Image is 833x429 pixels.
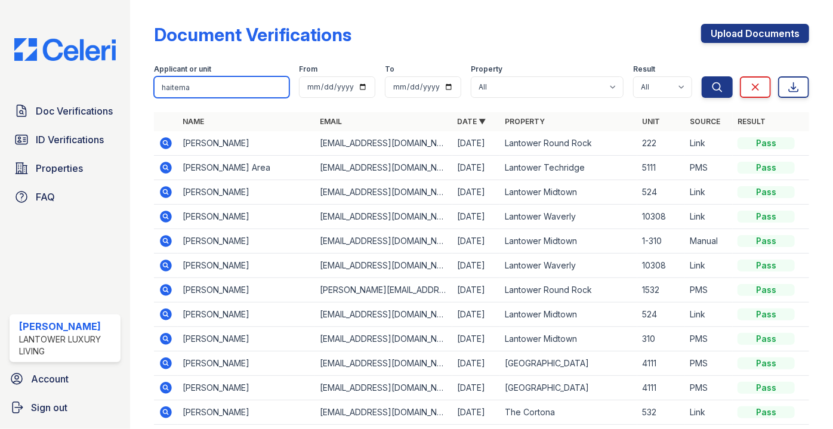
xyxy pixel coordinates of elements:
div: Pass [738,357,795,369]
td: [PERSON_NAME] [178,376,315,400]
img: CE_Logo_Blue-a8612792a0a2168367f1c8372b55b34899dd931a85d93a1a3d3e32e68fde9ad4.png [5,38,125,61]
div: Pass [738,235,795,247]
label: Applicant or unit [154,64,211,74]
td: Lantower Midtown [500,303,637,327]
td: Lantower Techridge [500,156,637,180]
td: Lantower Round Rock [500,278,637,303]
td: 532 [637,400,685,425]
span: Doc Verifications [36,104,113,118]
a: ID Verifications [10,128,121,152]
span: ID Verifications [36,132,104,147]
td: 10308 [637,254,685,278]
td: 4111 [637,351,685,376]
span: FAQ [36,190,55,204]
td: PMS [685,376,733,400]
a: Source [690,117,720,126]
td: Lantower Midtown [500,327,637,351]
a: Properties [10,156,121,180]
span: Properties [36,161,83,175]
td: [PERSON_NAME] [178,327,315,351]
td: [EMAIL_ADDRESS][DOMAIN_NAME] [315,205,452,229]
input: Search by name, email, or unit number [154,76,289,98]
td: [GEOGRAPHIC_DATA] [500,351,637,376]
td: [DATE] [452,229,500,254]
span: Sign out [31,400,67,415]
td: Lantower Waverly [500,254,637,278]
label: Result [633,64,655,74]
td: [PERSON_NAME][EMAIL_ADDRESS][DOMAIN_NAME] [315,278,452,303]
td: [PERSON_NAME] [178,351,315,376]
td: Link [685,303,733,327]
a: Doc Verifications [10,99,121,123]
div: [PERSON_NAME] [19,319,116,334]
a: Result [738,117,766,126]
td: [EMAIL_ADDRESS][DOMAIN_NAME] [315,254,452,278]
div: Pass [738,162,795,174]
td: [DATE] [452,376,500,400]
td: [PERSON_NAME] [178,180,315,205]
td: [DATE] [452,205,500,229]
td: Link [685,205,733,229]
td: [EMAIL_ADDRESS][DOMAIN_NAME] [315,131,452,156]
td: [PERSON_NAME] [178,303,315,327]
td: 1532 [637,278,685,303]
div: Pass [738,406,795,418]
td: Manual [685,229,733,254]
div: Document Verifications [154,24,351,45]
td: [EMAIL_ADDRESS][DOMAIN_NAME] [315,156,452,180]
a: Email [320,117,342,126]
td: [EMAIL_ADDRESS][DOMAIN_NAME] [315,303,452,327]
td: 1-310 [637,229,685,254]
div: Pass [738,211,795,223]
td: [PERSON_NAME] Area [178,156,315,180]
td: [EMAIL_ADDRESS][DOMAIN_NAME] [315,180,452,205]
td: Lantower Midtown [500,229,637,254]
td: The Cortona [500,400,637,425]
td: [PERSON_NAME] [178,400,315,425]
div: Pass [738,260,795,271]
a: Sign out [5,396,125,419]
td: [DATE] [452,254,500,278]
td: Link [685,131,733,156]
td: [DATE] [452,303,500,327]
td: [EMAIL_ADDRESS][DOMAIN_NAME] [315,400,452,425]
td: [PERSON_NAME] [178,205,315,229]
td: [GEOGRAPHIC_DATA] [500,376,637,400]
div: Pass [738,333,795,345]
a: Unit [642,117,660,126]
td: 10308 [637,205,685,229]
td: [DATE] [452,400,500,425]
td: [DATE] [452,156,500,180]
div: Lantower Luxury Living [19,334,116,357]
td: [DATE] [452,327,500,351]
div: Pass [738,137,795,149]
a: Property [505,117,545,126]
td: Lantower Round Rock [500,131,637,156]
td: [PERSON_NAME] [178,131,315,156]
td: [DATE] [452,278,500,303]
a: Date ▼ [457,117,486,126]
td: 310 [637,327,685,351]
div: Pass [738,186,795,198]
td: [DATE] [452,351,500,376]
label: From [299,64,317,74]
td: PMS [685,327,733,351]
td: Link [685,180,733,205]
a: Account [5,367,125,391]
label: To [385,64,394,74]
div: Pass [738,308,795,320]
td: Lantower Midtown [500,180,637,205]
td: [PERSON_NAME] [178,278,315,303]
td: [PERSON_NAME] [178,254,315,278]
td: 524 [637,303,685,327]
span: Account [31,372,69,386]
td: PMS [685,351,733,376]
td: [DATE] [452,180,500,205]
td: PMS [685,156,733,180]
td: [PERSON_NAME] [178,229,315,254]
a: Name [183,117,204,126]
label: Property [471,64,502,74]
td: 524 [637,180,685,205]
a: FAQ [10,185,121,209]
